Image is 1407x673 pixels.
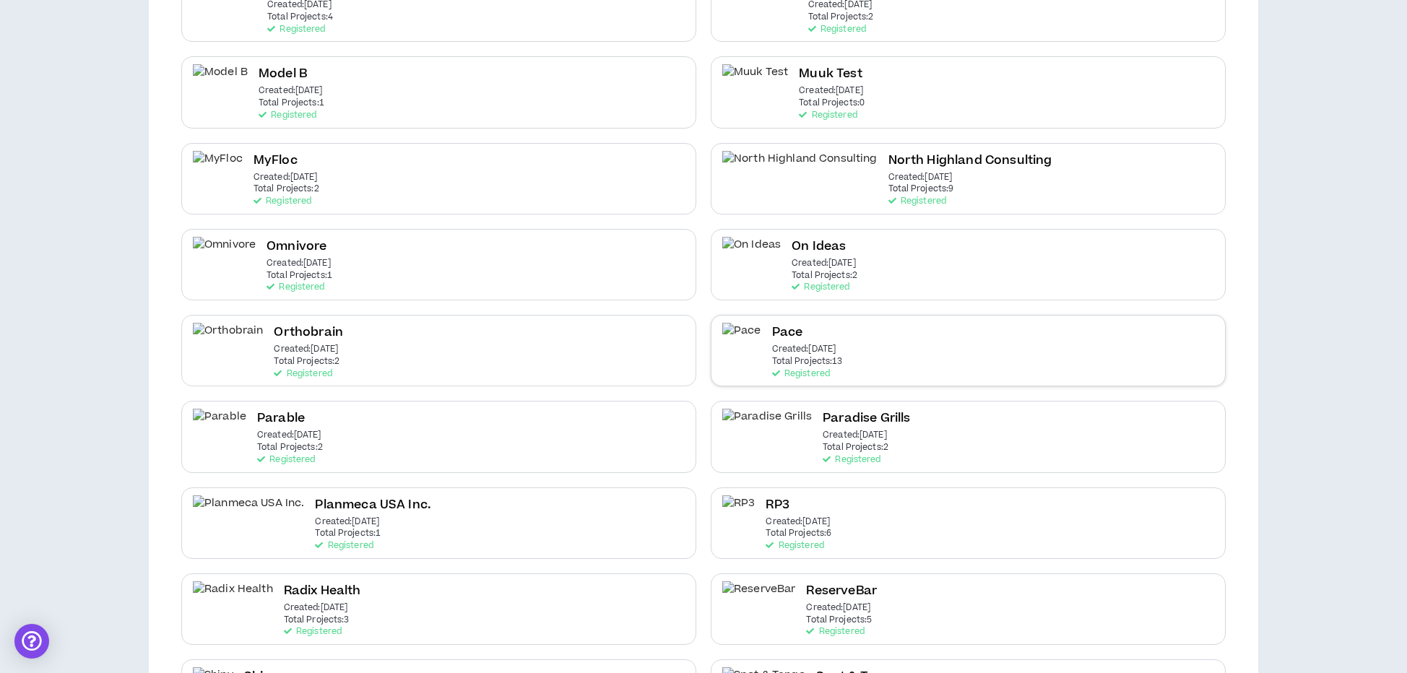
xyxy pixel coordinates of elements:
[257,455,315,465] p: Registered
[315,495,431,515] h2: Planmeca USA Inc.
[193,323,263,355] img: Orthobrain
[823,409,910,428] h2: Paradise Grills
[722,237,781,269] img: On Ideas
[806,603,870,613] p: Created: [DATE]
[792,271,857,281] p: Total Projects: 2
[722,409,812,441] img: Paradise Grills
[808,12,874,22] p: Total Projects: 2
[257,430,321,440] p: Created: [DATE]
[808,25,866,35] p: Registered
[274,369,332,379] p: Registered
[806,615,872,625] p: Total Projects: 5
[722,323,761,355] img: Pace
[267,25,325,35] p: Registered
[799,64,862,84] h2: Muuk Test
[254,196,311,207] p: Registered
[806,627,864,637] p: Registered
[257,443,323,453] p: Total Projects: 2
[722,151,878,183] img: North Highland Consulting
[799,110,857,121] p: Registered
[799,98,865,108] p: Total Projects: 0
[772,323,803,342] h2: Pace
[14,624,49,659] div: Open Intercom Messenger
[267,259,331,269] p: Created: [DATE]
[722,64,788,97] img: Muuk Test
[772,344,836,355] p: Created: [DATE]
[766,517,830,527] p: Created: [DATE]
[888,151,1052,170] h2: North Highland Consulting
[274,344,338,355] p: Created: [DATE]
[722,495,755,528] img: RP3
[823,430,887,440] p: Created: [DATE]
[888,196,946,207] p: Registered
[193,495,304,528] img: Planmeca USA Inc.
[254,184,319,194] p: Total Projects: 2
[284,615,350,625] p: Total Projects: 3
[259,110,316,121] p: Registered
[315,529,381,539] p: Total Projects: 1
[257,409,305,428] h2: Parable
[792,282,849,292] p: Registered
[259,86,323,96] p: Created: [DATE]
[888,184,954,194] p: Total Projects: 9
[315,541,373,551] p: Registered
[259,64,307,84] h2: Model B
[888,173,953,183] p: Created: [DATE]
[193,237,256,269] img: Omnivore
[193,409,246,441] img: Parable
[792,237,846,256] h2: On Ideas
[722,581,795,614] img: ReserveBar
[267,271,332,281] p: Total Projects: 1
[792,259,856,269] p: Created: [DATE]
[193,151,243,183] img: MyFloc
[284,581,361,601] h2: Radix Health
[766,541,823,551] p: Registered
[823,443,888,453] p: Total Projects: 2
[284,603,348,613] p: Created: [DATE]
[823,455,880,465] p: Registered
[274,323,343,342] h2: Orthobrain
[766,495,789,515] h2: RP3
[274,357,339,367] p: Total Projects: 2
[315,517,379,527] p: Created: [DATE]
[772,369,830,379] p: Registered
[193,64,248,97] img: Model B
[193,581,273,614] img: Radix Health
[284,627,342,637] p: Registered
[254,173,318,183] p: Created: [DATE]
[267,237,326,256] h2: Omnivore
[772,357,843,367] p: Total Projects: 13
[259,98,324,108] p: Total Projects: 1
[799,86,863,96] p: Created: [DATE]
[806,581,877,601] h2: ReserveBar
[267,12,333,22] p: Total Projects: 4
[254,151,298,170] h2: MyFloc
[267,282,324,292] p: Registered
[766,529,831,539] p: Total Projects: 6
